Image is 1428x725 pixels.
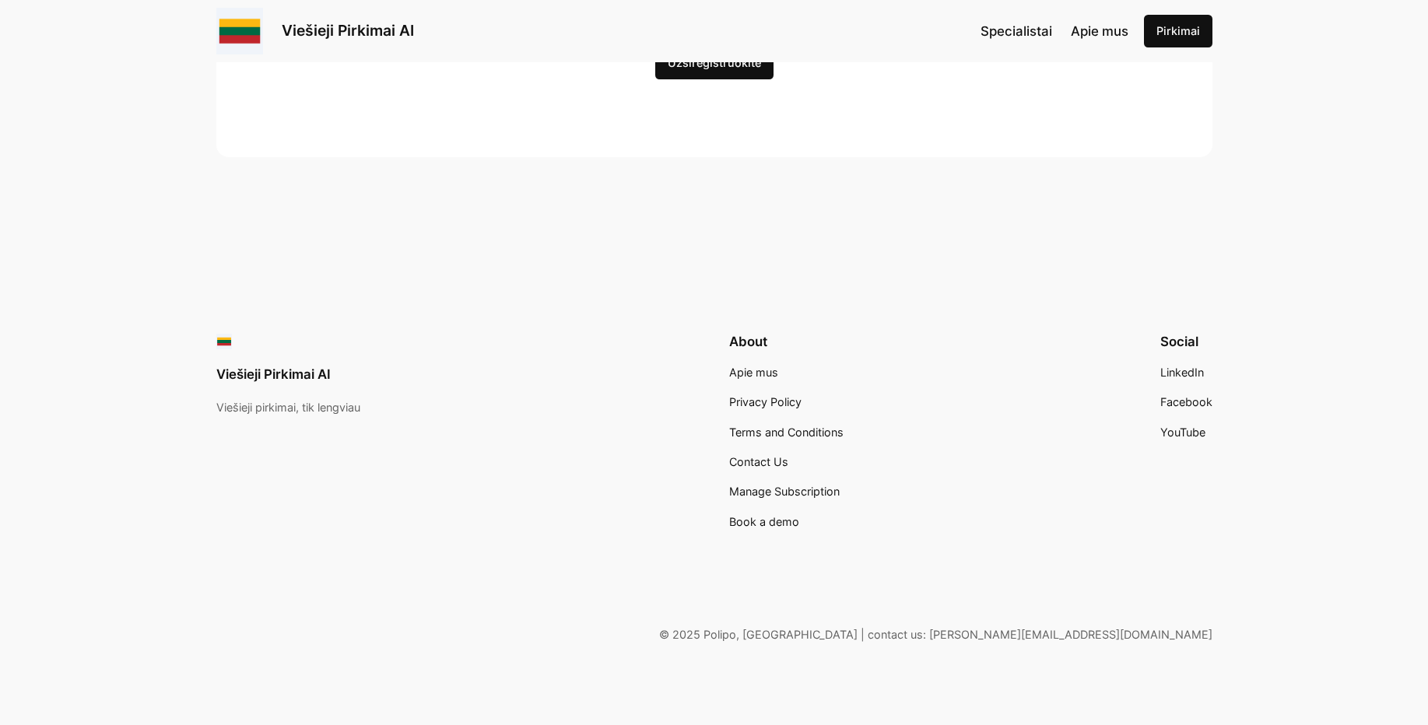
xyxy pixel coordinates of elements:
a: LinkedIn [1160,364,1204,381]
a: Book a demo [729,513,799,531]
span: Privacy Policy [729,395,802,408]
p: © 2025 Polipo, [GEOGRAPHIC_DATA] | contact us: [PERSON_NAME][EMAIL_ADDRESS][DOMAIN_NAME] [216,626,1212,643]
a: Facebook [1160,394,1212,411]
a: Užsiregistruokite [655,47,774,80]
span: Apie mus [729,366,778,379]
nav: Footer navigation 3 [1160,364,1212,441]
a: Terms and Conditions [729,424,844,441]
a: Privacy Policy [729,394,802,411]
a: Viešieji Pirkimai AI [216,366,331,382]
img: Viešieji pirkimai logo [216,8,263,54]
span: Terms and Conditions [729,426,844,439]
span: LinkedIn [1160,366,1204,379]
span: Facebook [1160,395,1212,408]
a: YouTube [1160,424,1205,441]
span: Book a demo [729,515,799,528]
span: Contact Us [729,455,788,468]
h2: About [729,334,844,349]
a: Apie mus [1071,21,1128,41]
p: Viešieji pirkimai, tik lengviau [216,399,360,416]
span: Manage Subscription [729,485,840,498]
h2: Social [1160,334,1212,349]
span: YouTube [1160,426,1205,439]
a: Pirkimai [1144,15,1212,47]
a: Manage Subscription [729,483,840,500]
span: Specialistai [981,23,1052,39]
a: Apie mus [729,364,778,381]
img: Viešieji pirkimai logo [216,334,232,349]
a: Specialistai [981,21,1052,41]
nav: Footer navigation 4 [729,364,844,531]
a: Contact Us [729,454,788,471]
span: Apie mus [1071,23,1128,39]
a: Viešieji Pirkimai AI [282,21,414,40]
nav: Navigation [981,21,1128,41]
